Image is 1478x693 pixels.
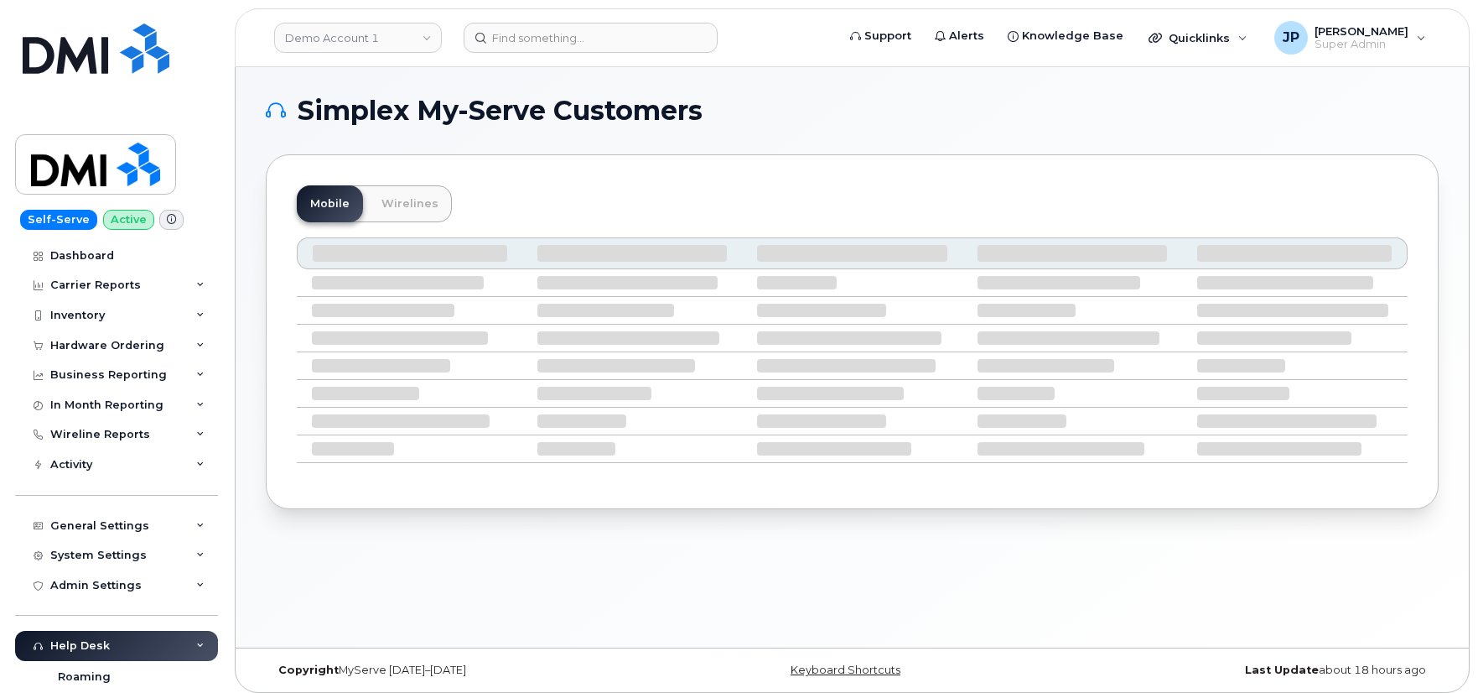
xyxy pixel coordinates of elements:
a: Mobile [297,185,363,222]
a: Wirelines [368,185,452,222]
strong: Copyright [278,664,339,676]
span: Simplex My-Serve Customers [298,98,703,123]
div: about 18 hours ago [1048,664,1439,677]
div: MyServe [DATE]–[DATE] [266,664,656,677]
strong: Last Update [1245,664,1319,676]
a: Keyboard Shortcuts [791,664,900,676]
